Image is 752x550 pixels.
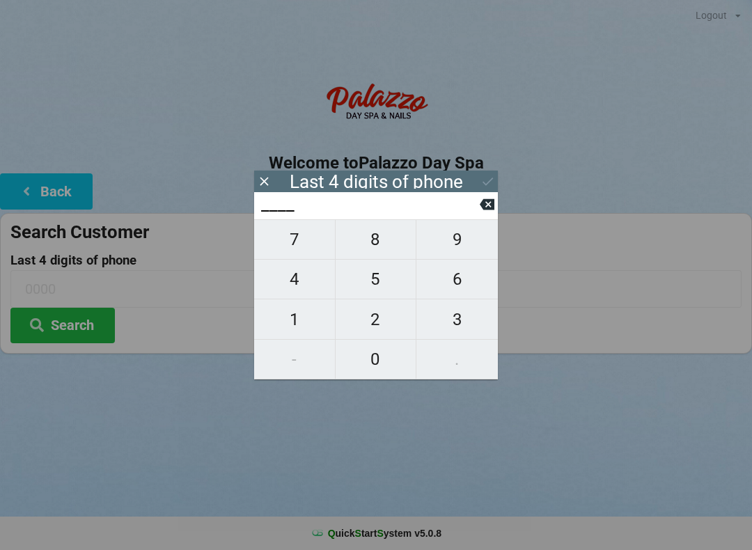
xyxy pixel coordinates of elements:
button: 5 [336,260,417,299]
span: 4 [254,265,335,294]
button: 2 [336,299,417,339]
span: 3 [416,305,498,334]
span: 2 [336,305,416,334]
span: 9 [416,225,498,254]
button: 8 [336,219,417,260]
div: Last 4 digits of phone [290,175,463,189]
button: 0 [336,340,417,379]
span: 1 [254,305,335,334]
span: 0 [336,345,416,374]
span: 7 [254,225,335,254]
span: 6 [416,265,498,294]
button: 3 [416,299,498,339]
span: 8 [336,225,416,254]
button: 6 [416,260,498,299]
button: 1 [254,299,336,339]
button: 4 [254,260,336,299]
button: 9 [416,219,498,260]
button: 7 [254,219,336,260]
span: 5 [336,265,416,294]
